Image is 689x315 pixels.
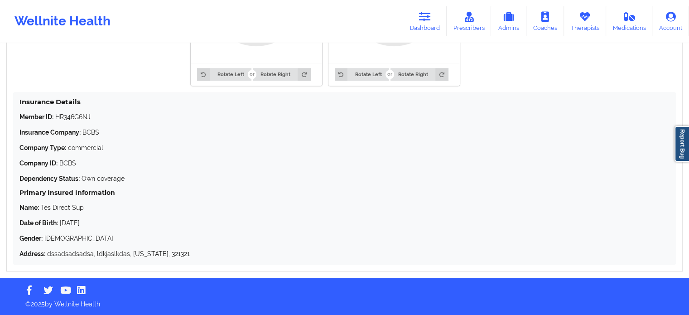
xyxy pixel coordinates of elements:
[652,6,689,36] a: Account
[19,112,670,121] p: HR346G6NJ
[390,68,448,81] button: Rotate Right
[19,218,670,228] p: [DATE]
[564,6,606,36] a: Therapists
[19,175,80,182] strong: Dependency Status:
[19,235,43,242] strong: Gender:
[19,97,670,106] h4: Insurance Details
[675,126,689,162] a: Report Bug
[19,249,670,258] p: dssadsadsadsa, ldkjaslkdas, [US_STATE], 321321
[491,6,526,36] a: Admins
[19,204,39,211] strong: Name:
[403,6,447,36] a: Dashboard
[19,159,670,168] p: BCBS
[19,143,670,152] p: commercial
[19,293,670,309] p: © 2025 by Wellnite Health
[447,6,491,36] a: Prescribers
[19,144,66,151] strong: Company Type:
[19,160,58,167] strong: Company ID:
[253,68,310,81] button: Rotate Right
[335,68,389,81] button: Rotate Left
[19,250,45,257] strong: Address:
[19,128,670,137] p: BCBS
[526,6,564,36] a: Coaches
[197,68,251,81] button: Rotate Left
[19,234,670,243] p: [DEMOGRAPHIC_DATA]
[19,189,670,197] h5: Primary Insured Information
[19,129,81,136] strong: Insurance Company:
[606,6,653,36] a: Medications
[19,174,670,183] p: Own coverage
[19,203,670,212] p: Tes Direct Sup
[19,113,53,121] strong: Member ID:
[19,219,58,227] strong: Date of Birth:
